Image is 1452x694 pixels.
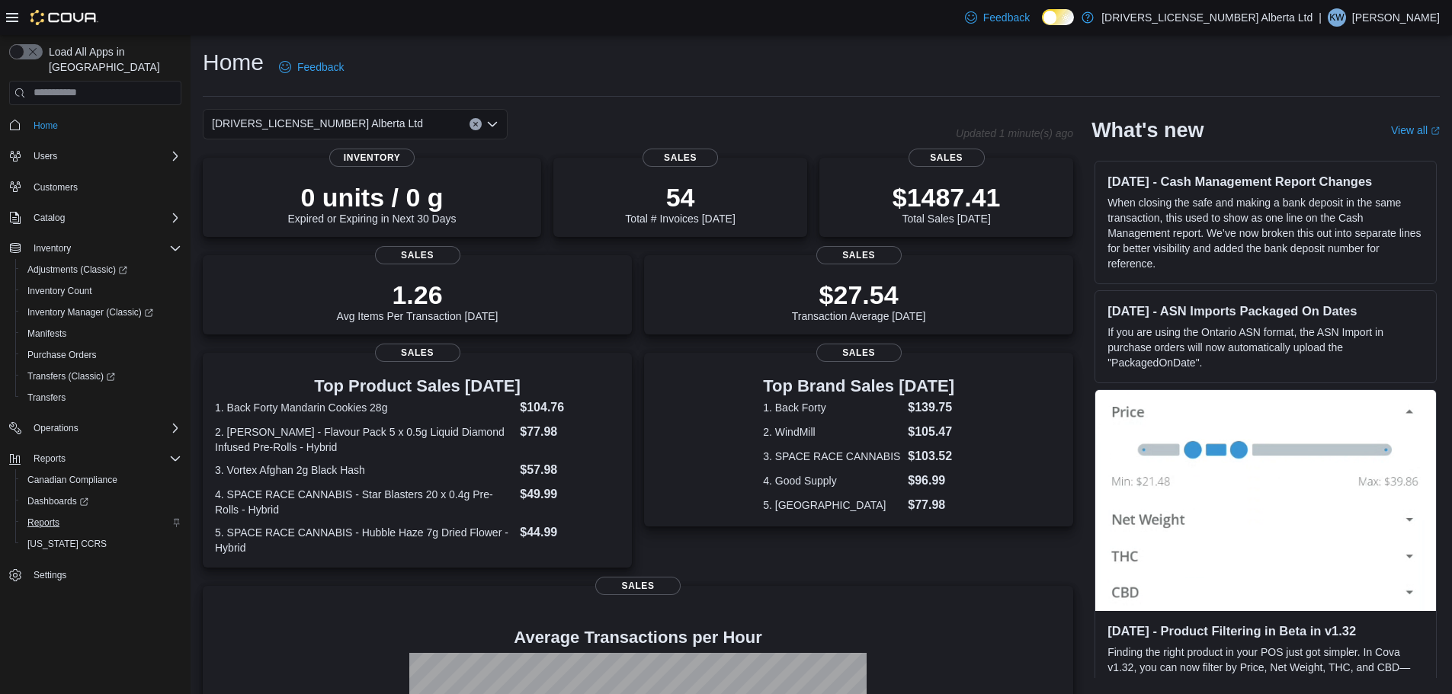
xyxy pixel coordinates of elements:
a: View allExternal link [1391,124,1440,136]
a: Settings [27,566,72,584]
span: Sales [816,246,902,264]
div: Kelli White [1328,8,1346,27]
span: Users [27,147,181,165]
p: When closing the safe and making a bank deposit in the same transaction, this used to show as one... [1107,195,1424,271]
button: Inventory Count [15,280,188,302]
button: Open list of options [486,118,498,130]
p: 54 [625,182,735,213]
h3: Top Product Sales [DATE] [215,377,620,395]
button: Catalog [27,209,71,227]
span: Operations [34,422,79,434]
span: KW [1329,8,1344,27]
span: Operations [27,419,181,437]
span: Purchase Orders [21,346,181,364]
span: Inventory Manager (Classic) [27,306,153,318]
h4: Average Transactions per Hour [215,628,1061,647]
span: Users [34,150,57,162]
span: Dark Mode [1042,25,1043,26]
span: Reports [21,513,181,532]
button: Catalog [3,207,188,229]
h3: [DATE] - Product Filtering in Beta in v1.32 [1107,623,1424,638]
span: Dashboards [21,492,181,510]
h3: [DATE] - ASN Imports Packaged On Dates [1107,303,1424,318]
span: Sales [375,344,460,362]
span: Catalog [27,209,181,227]
span: Settings [27,565,181,584]
span: Sales [816,344,902,362]
dd: $105.47 [908,423,954,441]
span: Transfers (Classic) [21,367,181,385]
a: Inventory Manager (Classic) [21,303,159,321]
dt: 4. SPACE RACE CANNABIS - Star Blasters 20 x 0.4g Pre-Rolls - Hybrid [215,487,514,517]
p: Updated 1 minute(s) ago [956,127,1073,139]
button: Operations [27,419,85,437]
dt: 5. SPACE RACE CANNABIS - Hubble Haze 7g Dried Flower - Hybrid [215,525,514,555]
h3: Top Brand Sales [DATE] [763,377,954,395]
button: Purchase Orders [15,344,188,366]
span: Inventory Count [27,285,92,297]
span: Reports [27,517,59,529]
a: [US_STATE] CCRS [21,535,113,553]
span: Transfers [27,392,66,404]
div: Total Sales [DATE] [893,182,1001,225]
a: Home [27,117,64,135]
nav: Complex example [9,108,181,626]
span: [US_STATE] CCRS [27,538,107,550]
button: Inventory [27,239,77,257]
span: Adjustments (Classic) [27,264,127,276]
dd: $57.98 [520,461,620,479]
a: Purchase Orders [21,346,103,364]
span: Reports [34,453,66,465]
a: Feedback [273,52,350,82]
span: Reports [27,449,181,468]
span: Canadian Compliance [27,474,117,486]
button: Operations [3,417,188,439]
span: Home [34,120,58,132]
span: Purchase Orders [27,349,97,361]
span: Customers [27,177,181,197]
dt: 1. Back Forty Mandarin Cookies 28g [215,400,514,415]
div: Total # Invoices [DATE] [625,182,735,225]
button: Transfers [15,387,188,408]
span: Home [27,116,181,135]
span: Catalog [34,212,65,224]
button: Users [27,147,63,165]
a: Adjustments (Classic) [21,261,133,279]
span: Canadian Compliance [21,471,181,489]
button: Home [3,114,188,136]
dd: $44.99 [520,523,620,542]
a: Adjustments (Classic) [15,259,188,280]
p: $1487.41 [893,182,1001,213]
input: Dark Mode [1042,9,1074,25]
button: Reports [27,449,72,468]
span: Sales [643,149,719,167]
dt: 3. SPACE RACE CANNABIS [763,449,902,464]
dt: 2. [PERSON_NAME] - Flavour Pack 5 x 0.5g Liquid Diamond Infused Pre-Rolls - Hybrid [215,424,514,455]
a: Dashboards [21,492,95,510]
dt: 5. [GEOGRAPHIC_DATA] [763,497,902,513]
span: Transfers [21,389,181,407]
svg: External link [1431,126,1440,136]
button: Customers [3,176,188,198]
span: Inventory Manager (Classic) [21,303,181,321]
a: Transfers (Classic) [15,366,188,387]
p: 1.26 [337,280,498,310]
dt: 3. Vortex Afghan 2g Black Hash [215,462,514,478]
button: Manifests [15,323,188,344]
a: Customers [27,178,84,197]
dt: 2. WindMill [763,424,902,440]
span: Adjustments (Classic) [21,261,181,279]
div: Expired or Expiring in Next 30 Days [288,182,457,225]
dd: $139.75 [908,398,954,417]
span: Washington CCRS [21,535,181,553]
p: [DRIVERS_LICENSE_NUMBER] Alberta Ltd [1101,8,1313,27]
p: [PERSON_NAME] [1352,8,1440,27]
a: Inventory Count [21,282,98,300]
a: Dashboards [15,491,188,512]
img: Cova [30,10,98,25]
button: [US_STATE] CCRS [15,533,188,555]
span: Manifests [27,328,66,340]
dd: $104.76 [520,398,620,417]
div: Avg Items Per Transaction [DATE] [337,280,498,322]
a: Inventory Manager (Classic) [15,302,188,323]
